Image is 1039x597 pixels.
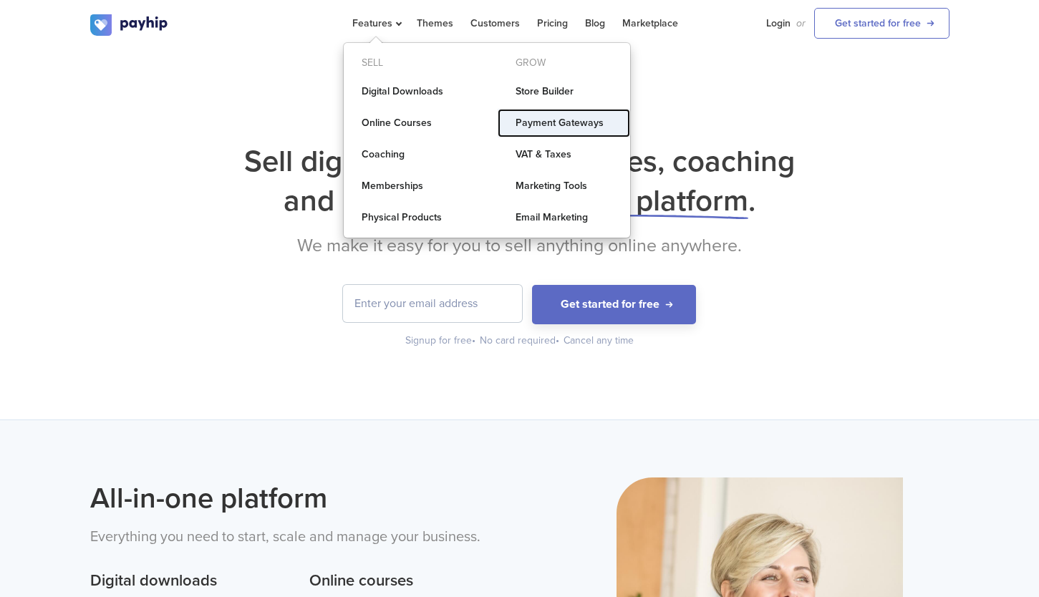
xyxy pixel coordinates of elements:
[343,285,522,322] input: Enter your email address
[344,52,476,74] div: Sell
[472,334,475,346] span: •
[344,109,476,137] a: Online Courses
[498,109,630,137] a: Payment Gateways
[352,17,400,29] span: Features
[90,477,509,519] h2: All-in-one platform
[344,203,476,232] a: Physical Products
[748,183,755,219] span: .
[498,77,630,106] a: Store Builder
[498,140,630,169] a: VAT & Taxes
[344,172,476,200] a: Memberships
[90,14,169,36] img: logo.svg
[814,8,949,39] a: Get started for free
[498,52,630,74] div: Grow
[532,285,696,324] button: Get started for free
[309,570,508,593] h3: Online courses
[564,334,634,348] div: Cancel any time
[498,203,630,232] a: Email Marketing
[90,526,509,548] p: Everything you need to start, scale and manage your business.
[498,172,630,200] a: Marketing Tools
[480,334,561,348] div: No card required
[344,140,476,169] a: Coaching
[90,570,289,593] h3: Digital downloads
[556,334,559,346] span: •
[90,235,949,256] h2: We make it easy for you to sell anything online anywhere.
[405,334,477,348] div: Signup for free
[90,142,949,220] h1: Sell digital downloads, courses, coaching and more from
[344,77,476,106] a: Digital Downloads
